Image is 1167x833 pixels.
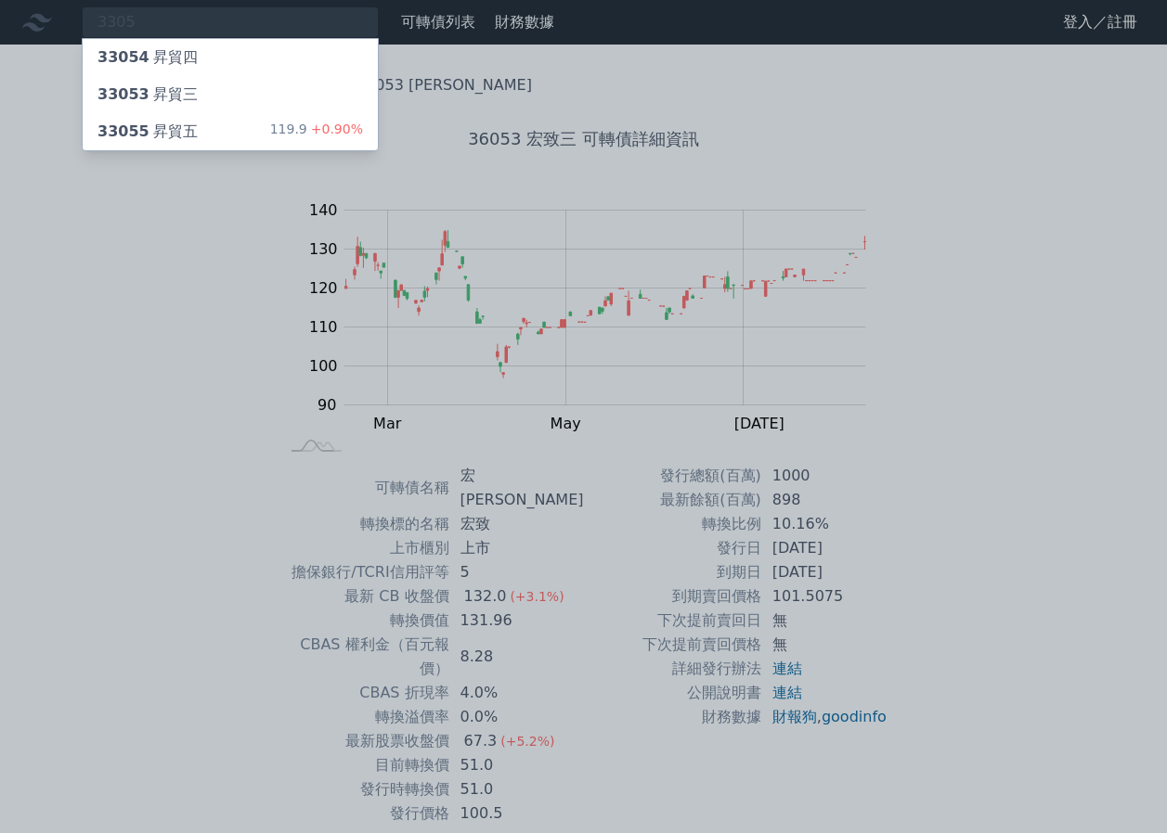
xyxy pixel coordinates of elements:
[97,85,149,103] span: 33053
[83,39,378,76] a: 33054昇貿四
[97,46,198,69] div: 昇貿四
[97,48,149,66] span: 33054
[307,122,363,136] span: +0.90%
[97,121,198,143] div: 昇貿五
[83,113,378,150] a: 33055昇貿五 119.9+0.90%
[97,122,149,140] span: 33055
[83,76,378,113] a: 33053昇貿三
[97,83,198,106] div: 昇貿三
[270,121,363,143] div: 119.9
